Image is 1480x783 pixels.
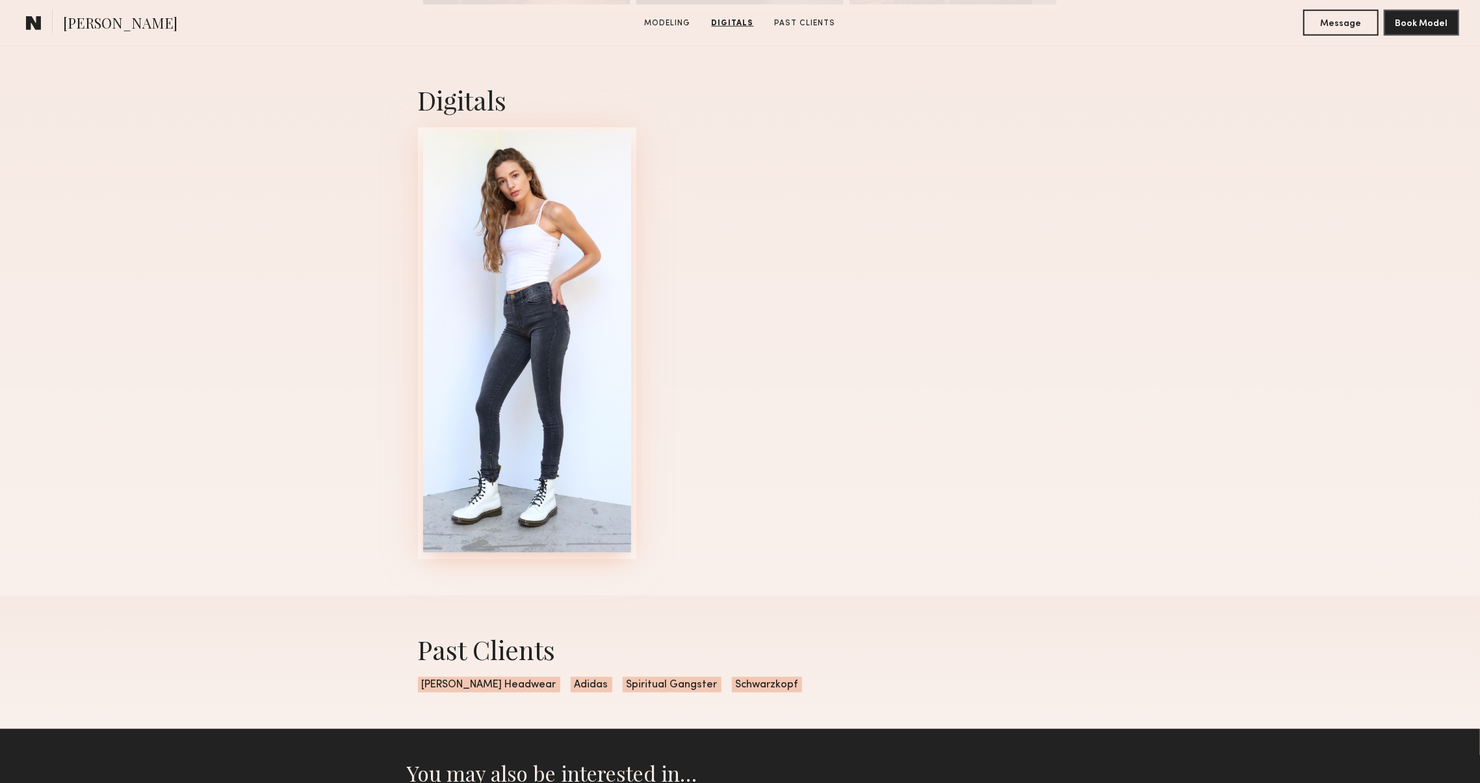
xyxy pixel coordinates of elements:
[418,83,1063,117] div: Digitals
[623,677,721,693] span: Spiritual Gangster
[1384,10,1459,36] button: Book Model
[418,632,1063,667] div: Past Clients
[63,13,177,36] span: [PERSON_NAME]
[418,677,560,693] span: [PERSON_NAME] Headwear
[640,18,696,29] a: Modeling
[1384,17,1459,28] a: Book Model
[707,18,759,29] a: Digitals
[732,677,802,693] span: Schwarzkopf
[1303,10,1379,36] button: Message
[770,18,841,29] a: Past Clients
[571,677,612,693] span: Adidas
